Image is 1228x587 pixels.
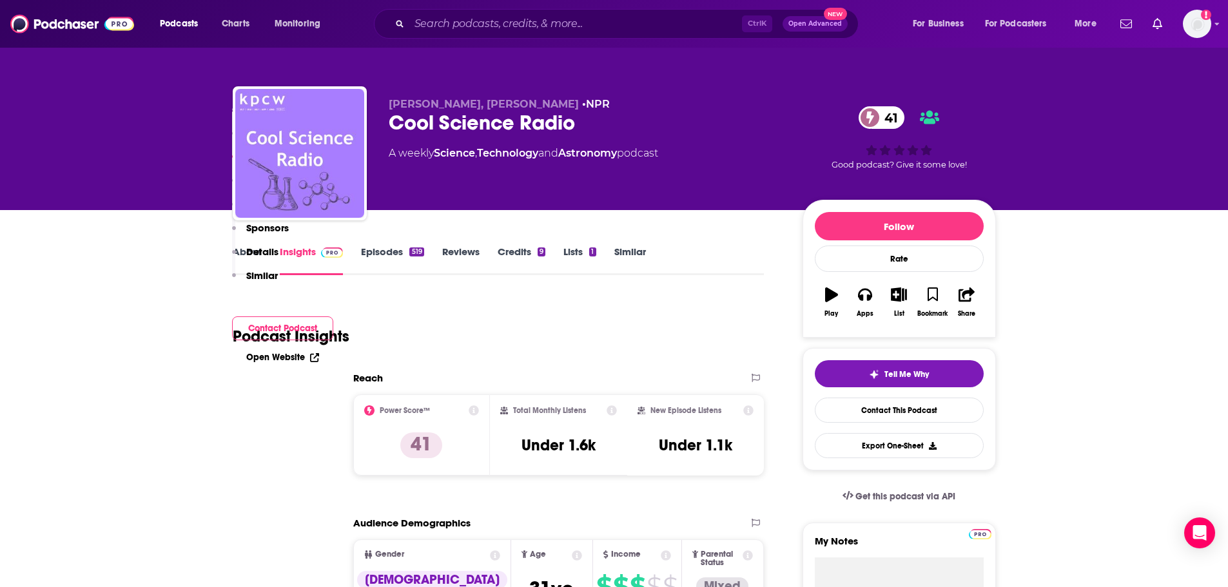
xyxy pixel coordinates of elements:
[701,550,741,567] span: Parental Status
[950,279,983,325] button: Share
[894,310,904,318] div: List
[958,310,975,318] div: Share
[884,369,929,380] span: Tell Me Why
[475,147,477,159] span: ,
[582,98,610,110] span: •
[872,106,904,129] span: 41
[917,310,948,318] div: Bookmark
[1184,517,1215,548] div: Open Intercom Messenger
[477,147,538,159] a: Technology
[232,269,278,293] button: Similar
[869,369,879,380] img: tell me why sparkle
[558,147,617,159] a: Astronomy
[235,89,364,218] img: Cool Science Radio
[855,491,955,502] span: Get this podcast via API
[400,432,442,458] p: 41
[832,160,967,169] span: Good podcast? Give it some love!
[815,535,984,557] label: My Notes
[1075,15,1096,33] span: More
[969,527,991,539] a: Pro website
[1183,10,1211,38] img: User Profile
[859,106,904,129] a: 41
[160,15,198,33] span: Podcasts
[614,245,646,275] a: Similar
[815,360,984,387] button: tell me why sparkleTell Me Why
[409,247,424,256] div: 519
[246,245,278,258] p: Details
[213,14,257,34] a: Charts
[916,279,950,325] button: Bookmark
[977,14,1066,34] button: open menu
[1183,10,1211,38] button: Show profile menu
[815,433,984,458] button: Export One-Sheet
[815,279,848,325] button: Play
[824,310,838,318] div: Play
[815,245,984,272] div: Rate
[386,9,871,39] div: Search podcasts, credits, & more...
[788,21,842,27] span: Open Advanced
[353,372,383,384] h2: Reach
[389,98,579,110] span: [PERSON_NAME], [PERSON_NAME]
[513,406,586,415] h2: Total Monthly Listens
[266,14,337,34] button: open menu
[232,316,333,340] button: Contact Podcast
[589,247,596,256] div: 1
[742,15,772,32] span: Ctrl K
[275,15,320,33] span: Monitoring
[985,15,1047,33] span: For Podcasters
[246,269,278,282] p: Similar
[538,247,545,256] div: 9
[442,245,480,275] a: Reviews
[1201,10,1211,20] svg: Add a profile image
[246,352,319,363] a: Open Website
[1066,14,1113,34] button: open menu
[389,146,658,161] div: A weekly podcast
[380,406,430,415] h2: Power Score™
[969,529,991,539] img: Podchaser Pro
[530,550,546,559] span: Age
[361,245,424,275] a: Episodes519
[586,98,610,110] a: NPR
[151,14,215,34] button: open menu
[353,517,471,529] h2: Audience Demographics
[434,147,475,159] a: Science
[10,12,134,36] img: Podchaser - Follow, Share and Rate Podcasts
[1115,13,1137,35] a: Show notifications dropdown
[913,15,964,33] span: For Business
[803,98,996,178] div: 41Good podcast? Give it some love!
[409,14,742,34] input: Search podcasts, credits, & more...
[232,245,278,269] button: Details
[848,279,882,325] button: Apps
[375,550,404,559] span: Gender
[521,436,596,455] h3: Under 1.6k
[659,436,732,455] h3: Under 1.1k
[815,398,984,423] a: Contact This Podcast
[857,310,873,318] div: Apps
[815,212,984,240] button: Follow
[882,279,915,325] button: List
[1183,10,1211,38] span: Logged in as mdekoning
[824,8,847,20] span: New
[650,406,721,415] h2: New Episode Listens
[783,16,848,32] button: Open AdvancedNew
[222,15,249,33] span: Charts
[538,147,558,159] span: and
[1147,13,1167,35] a: Show notifications dropdown
[498,245,545,275] a: Credits9
[563,245,596,275] a: Lists1
[904,14,980,34] button: open menu
[832,481,966,512] a: Get this podcast via API
[611,550,641,559] span: Income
